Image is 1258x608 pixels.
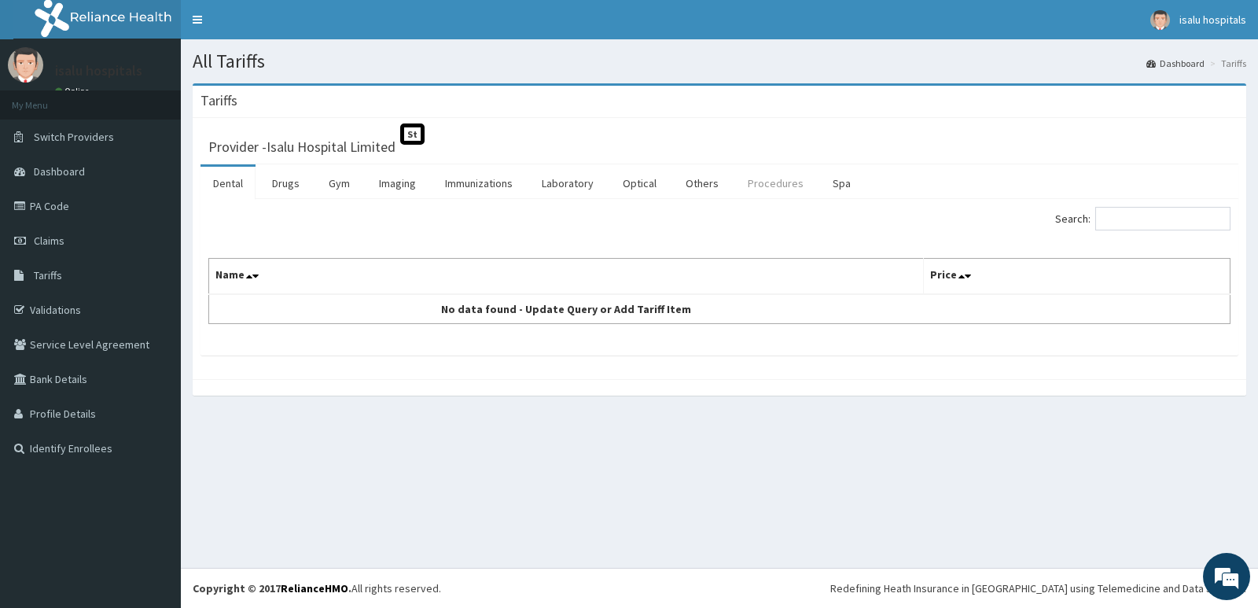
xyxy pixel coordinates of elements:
[924,259,1230,295] th: Price
[432,167,525,200] a: Immunizations
[316,167,362,200] a: Gym
[34,268,62,282] span: Tariffs
[529,167,606,200] a: Laboratory
[193,581,351,595] strong: Copyright © 2017 .
[820,167,863,200] a: Spa
[1150,10,1170,30] img: User Image
[55,64,142,78] p: isalu hospitals
[259,167,312,200] a: Drugs
[34,164,85,179] span: Dashboard
[610,167,669,200] a: Optical
[1206,57,1246,70] li: Tariffs
[200,94,237,108] h3: Tariffs
[181,568,1258,608] footer: All rights reserved.
[34,130,114,144] span: Switch Providers
[1095,207,1230,230] input: Search:
[55,86,93,97] a: Online
[1179,13,1246,27] span: isalu hospitals
[8,47,43,83] img: User Image
[366,167,429,200] a: Imaging
[400,123,425,145] span: St
[209,259,924,295] th: Name
[208,140,395,154] h3: Provider - Isalu Hospital Limited
[200,167,256,200] a: Dental
[673,167,731,200] a: Others
[735,167,816,200] a: Procedures
[209,294,924,324] td: No data found - Update Query or Add Tariff Item
[193,51,1246,72] h1: All Tariffs
[281,581,348,595] a: RelianceHMO
[34,234,64,248] span: Claims
[830,580,1246,596] div: Redefining Heath Insurance in [GEOGRAPHIC_DATA] using Telemedicine and Data Science!
[1055,207,1230,230] label: Search:
[1146,57,1205,70] a: Dashboard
